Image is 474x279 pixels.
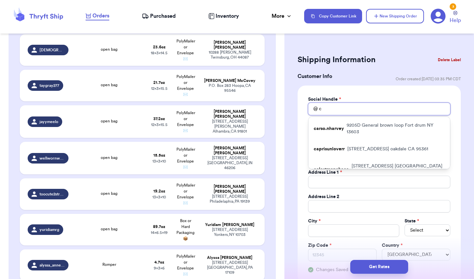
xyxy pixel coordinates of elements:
[176,75,195,96] span: PolyMailer or Envelope ✉️
[176,111,195,133] span: PolyMailer or Envelope ✉️
[101,227,118,231] span: open bag
[151,231,168,235] span: 14 x 6.5 x 19
[150,12,176,20] span: Purchased
[298,72,332,80] h3: Customer Info
[203,184,257,194] div: [PERSON_NAME] [PERSON_NAME]
[101,191,118,195] span: open bag
[308,103,318,115] div: @
[450,11,461,24] a: Help
[176,219,195,241] span: Box or Hard Packaging 📦
[176,183,195,205] span: PolyMailer or Envelope ✉️
[314,125,344,132] p: carso.nharvey
[153,153,165,157] strong: 15.5 oz
[203,78,257,83] div: [PERSON_NAME] McCovey
[350,260,408,274] button: Get Rates
[101,83,118,87] span: open bag
[39,263,65,268] span: alyssa_anne_thrifts
[176,254,195,276] span: PolyMailer or Envelope ✉️
[203,50,257,60] div: 10288 [PERSON_NAME] Twinsburg , OH 44087
[39,156,65,161] span: wellwornwallace
[396,76,461,82] span: Order created: [DATE] 03:35 PM CDT
[153,81,165,85] strong: 21.7 oz
[308,193,339,200] label: Address Line 2
[366,9,424,23] button: New Shipping Order
[203,156,257,170] div: [STREET_ADDRESS] [GEOGRAPHIC_DATA] , IN 46206
[435,53,463,67] button: Delete Label
[382,242,403,249] label: Country
[153,45,166,49] strong: 23.6 oz
[92,12,109,20] span: Orders
[208,12,239,20] a: Inventory
[203,260,257,275] div: [STREET_ADDRESS] [GEOGRAPHIC_DATA] , PA 17109
[39,83,59,88] span: taygray277
[176,147,195,169] span: PolyMailer or Envelope ✉️
[101,119,118,123] span: open bag
[450,3,456,10] div: 3
[347,122,445,135] p: 9205D General brown loop Fort drum NY 13603
[154,266,165,270] span: 9 x 3 x 6
[272,12,292,20] div: More
[216,12,239,20] span: Inventory
[405,218,419,224] label: State
[39,227,59,232] span: yuridiamrg
[152,195,166,199] span: 13 x 3 x 10
[347,146,428,152] p: [STREET_ADDRESS] oakdale CA 95361
[151,51,168,55] span: 18 x 3 x 14.5
[203,222,257,227] div: Yuridiam [PERSON_NAME]
[308,218,321,224] label: City
[314,166,349,173] p: celestmenchaca
[39,119,58,124] span: jayymeelo
[152,159,166,163] span: 13 x 3 x 10
[308,249,377,261] input: 12345
[39,191,65,197] span: toocute2stress
[203,40,257,50] div: [PERSON_NAME] [PERSON_NAME]
[176,39,195,61] span: PolyMailer or Envelope ✉️
[102,263,116,266] span: Romper
[39,47,65,53] span: [DEMOGRAPHIC_DATA]
[101,47,118,51] span: open bag
[298,55,376,65] h2: Shipping Information
[304,9,362,23] button: Copy Customer Link
[203,109,257,119] div: [PERSON_NAME] [PERSON_NAME]
[314,146,345,152] p: caprisunloverr
[153,225,165,229] strong: 89.7 oz
[153,117,165,121] strong: 37.2 oz
[203,194,257,204] div: [STREET_ADDRESS] Philadelaphia , PA 19139
[352,163,445,176] p: [STREET_ADDRESS] [GEOGRAPHIC_DATA] PA 19135
[154,260,164,264] strong: 4.7 oz
[142,12,176,20] a: Purchased
[86,12,109,20] a: Orders
[431,9,446,24] a: 3
[450,16,461,24] span: Help
[308,96,341,103] label: Social Handle
[203,83,257,93] div: P.O. Box 283 Hoopa , CA 95546
[203,146,257,156] div: [PERSON_NAME] [PERSON_NAME]
[308,169,342,176] label: Address Line 1
[203,227,257,237] div: [STREET_ADDRESS] Yonkers , NY 10703
[203,119,257,134] div: [STREET_ADDRESS][PERSON_NAME] Alhambra , CA 91801
[203,255,257,260] div: Alyssa [PERSON_NAME]
[308,242,331,249] label: Zip Code
[151,123,168,127] span: 12 x 3 x 15.5
[153,189,165,193] strong: 19.2 oz
[151,87,168,90] span: 12 x 3 x 15.5
[101,156,118,160] span: open bag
